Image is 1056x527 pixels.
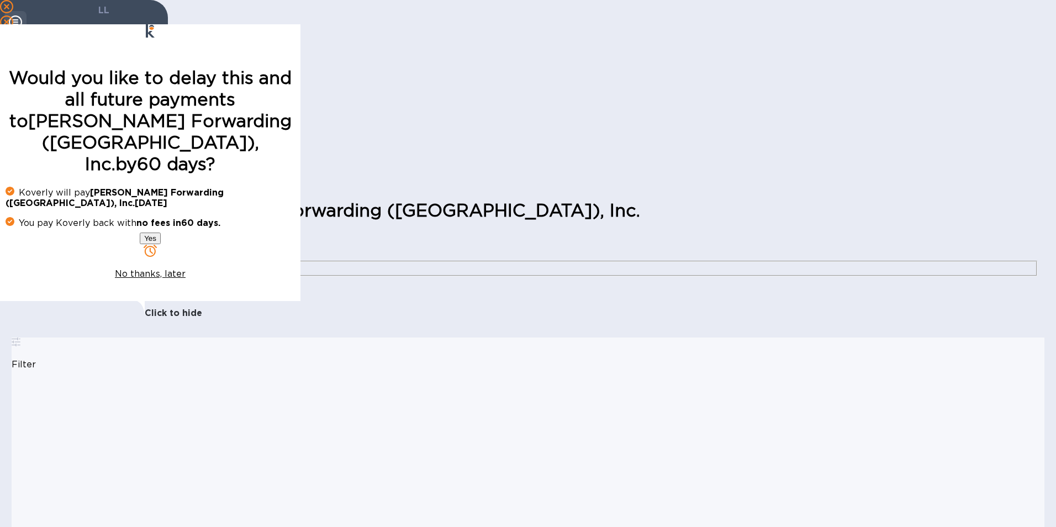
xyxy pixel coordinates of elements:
span: Yes [144,234,156,243]
h1: Would you like to delay this and all future payments to [PERSON_NAME] Forwarding ([GEOGRAPHIC_DAT... [6,67,295,175]
p: You pay Koverly back with [6,217,295,228]
b: no fees in 60 days . [136,218,220,228]
b: [PERSON_NAME] Forwarding ([GEOGRAPHIC_DATA]), Inc. [DATE] [6,187,224,208]
b: Pay in 60 [133,47,168,55]
button: Yes [140,233,161,244]
p: Koverly will pay [6,187,295,208]
u: No thanks, later [115,268,186,279]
